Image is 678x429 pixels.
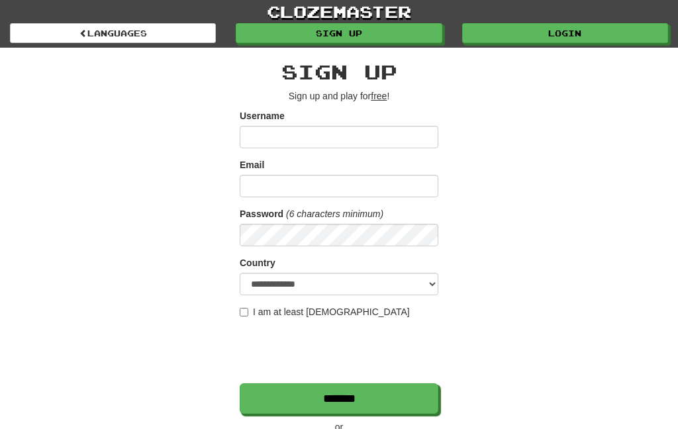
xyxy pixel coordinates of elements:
[286,209,383,219] em: (6 characters minimum)
[240,89,438,103] p: Sign up and play for !
[240,61,438,83] h2: Sign up
[240,207,283,220] label: Password
[240,308,248,316] input: I am at least [DEMOGRAPHIC_DATA]
[462,23,668,43] a: Login
[240,256,275,269] label: Country
[240,109,285,122] label: Username
[240,305,410,318] label: I am at least [DEMOGRAPHIC_DATA]
[10,23,216,43] a: Languages
[371,91,387,101] u: free
[236,23,442,43] a: Sign up
[240,158,264,171] label: Email
[240,325,441,377] iframe: reCAPTCHA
